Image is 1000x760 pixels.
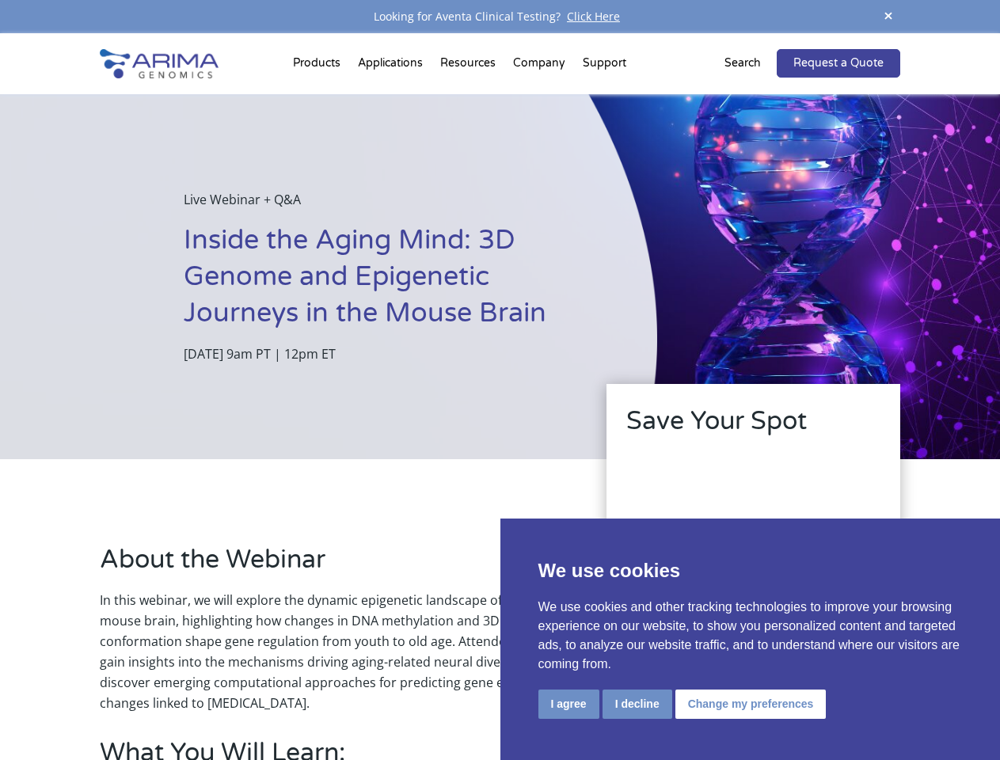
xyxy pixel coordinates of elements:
[184,222,577,344] h1: Inside the Aging Mind: 3D Genome and Epigenetic Journeys in the Mouse Brain
[603,690,672,719] button: I decline
[675,690,827,719] button: Change my preferences
[184,189,577,222] p: Live Webinar + Q&A
[538,598,963,674] p: We use cookies and other tracking technologies to improve your browsing experience on our website...
[184,344,577,364] p: [DATE] 9am PT | 12pm ET
[777,49,900,78] a: Request a Quote
[100,49,219,78] img: Arima-Genomics-logo
[561,9,626,24] a: Click Here
[100,542,562,590] h2: About the Webinar
[538,557,963,585] p: We use cookies
[100,6,899,27] div: Looking for Aventa Clinical Testing?
[100,590,562,713] p: In this webinar, we will explore the dynamic epigenetic landscape of the adult mouse brain, highl...
[626,404,880,451] h2: Save Your Spot
[724,53,761,74] p: Search
[538,690,599,719] button: I agree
